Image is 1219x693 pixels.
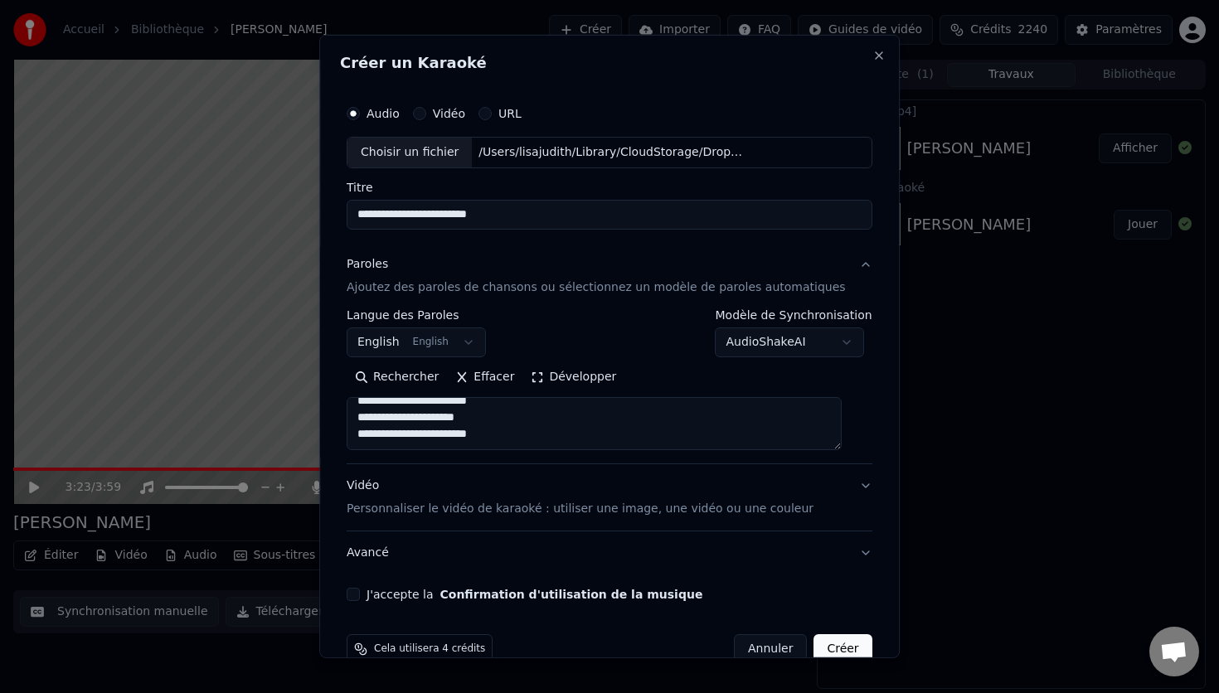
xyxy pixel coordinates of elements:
[347,138,472,167] div: Choisir un fichier
[814,634,872,664] button: Créer
[347,256,388,273] div: Paroles
[347,477,813,517] div: Vidéo
[498,108,522,119] label: URL
[440,589,703,600] button: J'accepte la
[367,589,702,600] label: J'accepte la
[347,464,872,531] button: VidéoPersonnaliser le vidéo de karaoké : utiliser une image, une vidéo ou une couleur
[347,279,846,296] p: Ajoutez des paroles de chansons ou sélectionnez un modèle de paroles automatiques
[347,501,813,517] p: Personnaliser le vidéo de karaoké : utiliser une image, une vidéo ou une couleur
[433,108,465,119] label: Vidéo
[374,642,485,656] span: Cela utilisera 4 crédits
[347,309,872,463] div: ParolesAjoutez des paroles de chansons ou sélectionnez un modèle de paroles automatiques
[347,531,872,574] button: Avancé
[347,182,872,193] label: Titre
[347,364,447,390] button: Rechercher
[447,364,522,390] button: Effacer
[734,634,807,664] button: Annuler
[347,309,486,321] label: Langue des Paroles
[347,243,872,309] button: ParolesAjoutez des paroles de chansons ou sélectionnez un modèle de paroles automatiques
[367,108,400,119] label: Audio
[473,144,755,161] div: /Users/lisajudith/Library/CloudStorage/Dropbox/GWOKA/SELECTION KARAOKA/SOFT/Soft_Krim kont la Gwa...
[716,309,872,321] label: Modèle de Synchronisation
[340,56,879,70] h2: Créer un Karaoké
[523,364,625,390] button: Développer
